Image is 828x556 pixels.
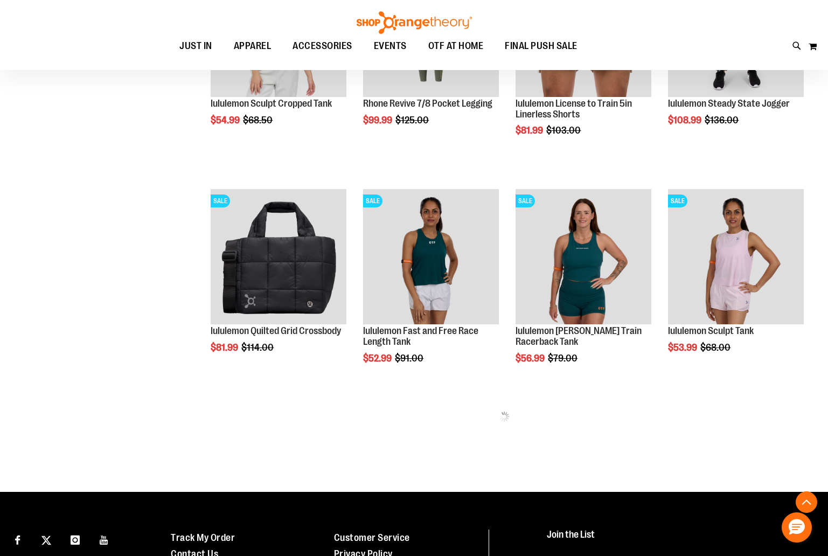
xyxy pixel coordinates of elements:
span: APPAREL [234,34,272,58]
a: lululemon License to Train 5in Linerless Shorts [516,98,632,120]
span: $108.99 [668,115,703,126]
a: Visit our X page [37,530,56,548]
span: $81.99 [516,125,545,136]
span: $56.99 [516,353,546,364]
span: $68.00 [700,342,732,353]
span: SALE [363,194,382,207]
div: product [358,184,504,391]
span: $79.00 [548,353,579,364]
a: OTF AT HOME [418,34,495,59]
img: ias-spinner.gif [499,411,510,422]
h4: Join the List [547,530,806,550]
span: $52.99 [363,353,393,364]
a: Visit our Facebook page [8,530,27,548]
span: $91.00 [395,353,425,364]
span: EVENTS [374,34,407,58]
a: Main view of 2024 August lululemon Fast and Free Race Length TankSALE [363,189,499,326]
a: Track My Order [171,532,235,543]
button: Back To Top [796,491,817,513]
a: Visit our Youtube page [95,530,114,548]
a: lululemon Wunder Train Racerback TankSALE [516,189,651,326]
a: lululemon Fast and Free Race Length Tank [363,325,478,347]
a: lululemon Sculpt Tank [668,325,754,336]
span: $81.99 [211,342,240,353]
span: SALE [516,194,535,207]
a: EVENTS [363,34,418,59]
span: $125.00 [395,115,430,126]
div: product [510,184,657,391]
div: product [663,184,809,380]
img: Main Image of 1538347 [668,189,804,325]
a: JUST IN [169,34,223,59]
span: FINAL PUSH SALE [505,34,577,58]
span: $136.00 [705,115,740,126]
img: lululemon Wunder Train Racerback Tank [516,189,651,325]
span: SALE [211,194,230,207]
span: $103.00 [546,125,582,136]
a: FINAL PUSH SALE [494,34,588,58]
a: lululemon Quilted Grid Crossbody [211,325,341,336]
img: Main view of 2024 August lululemon Fast and Free Race Length Tank [363,189,499,325]
span: JUST IN [179,34,212,58]
a: lululemon [PERSON_NAME] Train Racerback Tank [516,325,642,347]
span: $68.50 [243,115,274,126]
img: lululemon Quilted Grid Crossbody [211,189,346,325]
span: $99.99 [363,115,394,126]
button: Hello, have a question? Let’s chat. [782,512,812,543]
a: lululemon Steady State Jogger [668,98,790,109]
span: $114.00 [241,342,275,353]
div: product [205,184,352,380]
a: ACCESSORIES [282,34,363,59]
img: Shop Orangetheory [355,11,474,34]
a: lululemon Quilted Grid CrossbodySALE [211,189,346,326]
img: Twitter [41,536,51,545]
a: Main Image of 1538347SALE [668,189,804,326]
span: ACCESSORIES [293,34,352,58]
span: SALE [668,194,687,207]
a: APPAREL [223,34,282,59]
span: $54.99 [211,115,241,126]
span: $53.99 [668,342,699,353]
a: Customer Service [334,532,410,543]
a: Visit our Instagram page [66,530,85,548]
span: OTF AT HOME [428,34,484,58]
a: lululemon Sculpt Cropped Tank [211,98,332,109]
a: Rhone Revive 7/8 Pocket Legging [363,98,492,109]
